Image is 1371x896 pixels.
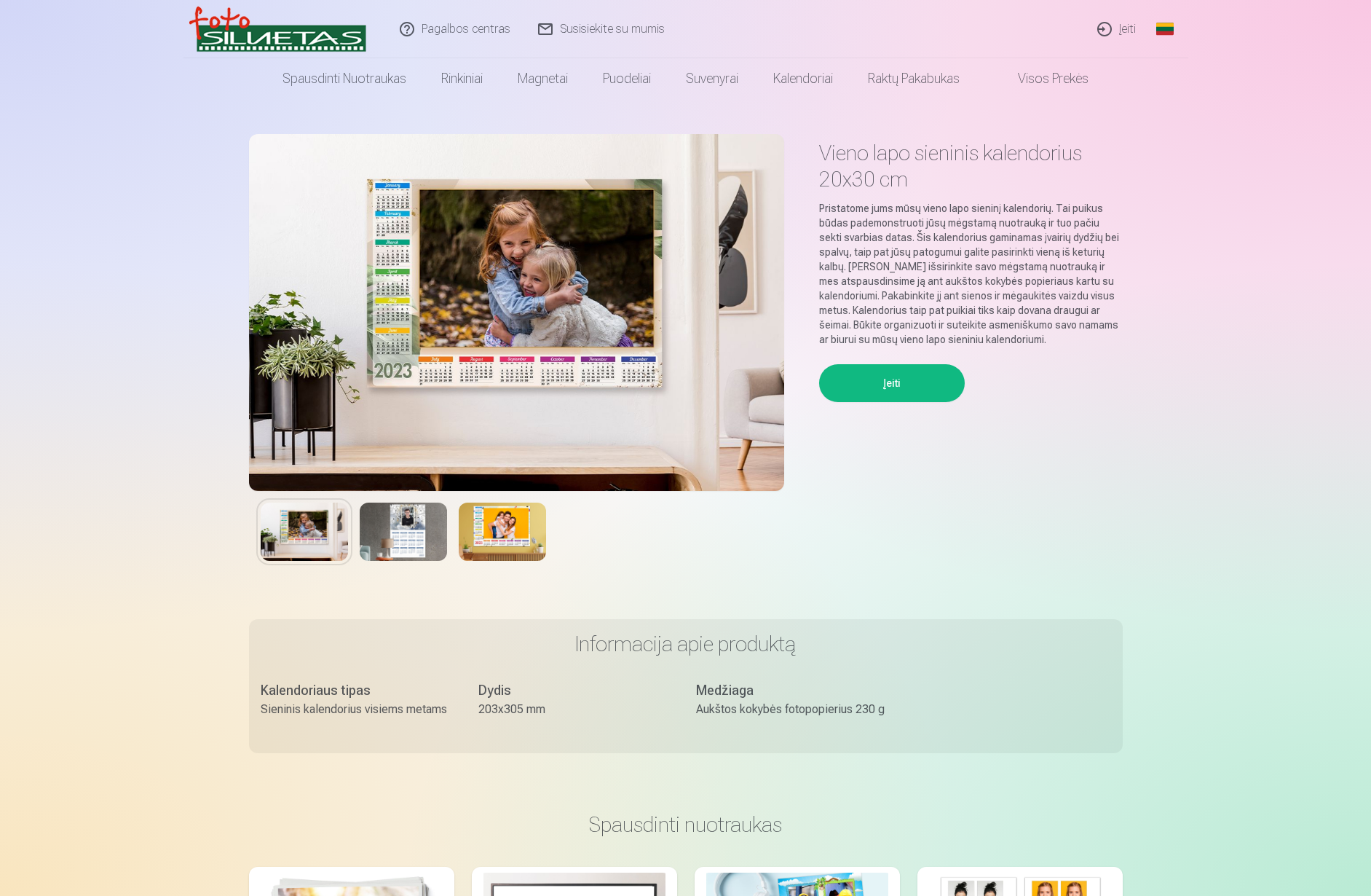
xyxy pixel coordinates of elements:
a: Spausdinti nuotraukas [265,58,424,99]
div: Sieninis kalendorius visiems metams [261,701,449,718]
a: Puodeliai [585,58,668,99]
img: /v3 [189,6,366,52]
div: Kalendoriaus tipas [261,680,449,701]
h3: Spausdinti nuotraukas [261,811,1111,838]
div: Aukštos kokybės fotopopierius 230 g [696,701,885,718]
h3: Informacija apie produktą [261,631,1111,657]
h1: Vieno lapo sieninis kalendorius 20x30 cm [819,140,1123,192]
p: Pristatome jums mūsų vieno lapo sieninį kalendorių. Tai puikus būdas pademonstruoti jūsų mėgstamą... [819,201,1123,347]
a: Kalendoriai [756,58,850,99]
a: Visos prekės [977,58,1106,99]
div: 203x305 mm [478,701,667,718]
div: Medžiaga [696,680,885,701]
a: Suvenyrai [668,58,756,99]
a: Rinkiniai [424,58,500,99]
a: Raktų pakabukas [850,58,977,99]
div: Dydis [478,680,667,701]
button: Įeiti [819,364,965,402]
a: Magnetai [500,58,585,99]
